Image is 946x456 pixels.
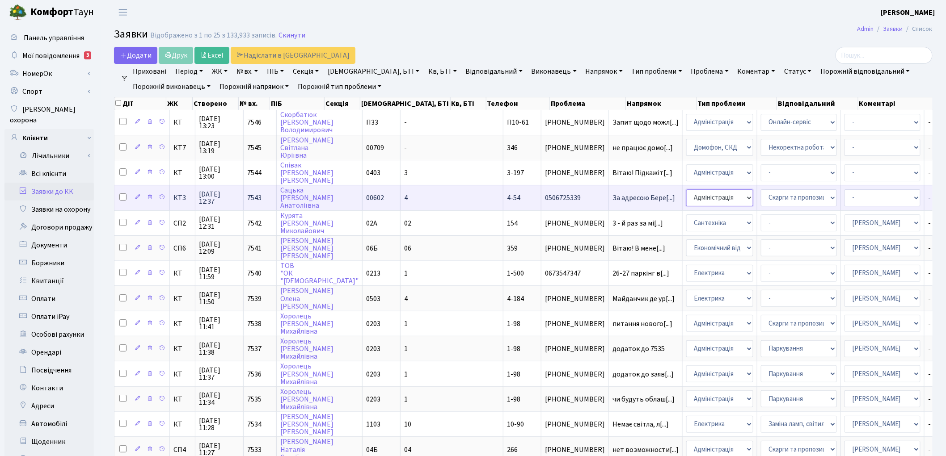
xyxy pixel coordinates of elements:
span: [PHONE_NUMBER] [545,295,605,302]
th: Напрямок [626,97,697,110]
span: [PHONE_NUMBER] [545,421,605,428]
span: 7537 [247,344,262,354]
a: № вх. [233,64,262,79]
span: 0203 [366,344,380,354]
a: Кв, БТІ [425,64,460,79]
a: Порожній виконавець [129,79,214,94]
a: Excel [194,47,229,64]
span: 0203 [366,319,380,329]
span: 1-98 [507,369,520,379]
span: 7536 [247,369,262,379]
span: 04 [404,445,411,455]
span: [DATE] 12:37 [199,191,240,205]
a: Сацька[PERSON_NAME]Анатоліївна [280,185,334,210]
span: додаток до заяв[...] [612,369,674,379]
a: ПІБ [263,64,287,79]
span: 7538 [247,319,262,329]
th: № вх. [239,97,270,110]
span: 10-90 [507,419,524,429]
span: 0673547347 [545,270,605,277]
span: Панель управління [24,33,84,43]
span: 1103 [366,419,380,429]
th: Тип проблеми [697,97,777,110]
a: Хоролець[PERSON_NAME]Михайлівна [280,311,334,336]
span: [PHONE_NUMBER] [545,245,605,252]
a: Боржники [4,254,94,272]
a: [PERSON_NAME]СвітланаЮріївна [280,135,334,160]
span: питання нового[...] [612,319,672,329]
span: КТ3 [173,194,191,201]
b: Комфорт [30,5,73,19]
span: [DATE] 13:00 [199,166,240,180]
span: 1-98 [507,344,520,354]
span: 04Б [366,445,378,455]
span: додаток до 7535 [612,345,679,352]
a: Порожній тип проблеми [294,79,385,94]
a: Оплати iPay [4,308,94,326]
span: 1 [404,268,408,278]
span: СП4 [173,446,191,453]
span: 00602 [366,193,384,203]
a: Документи [4,236,94,254]
span: [DATE] 13:19 [199,140,240,155]
span: [PHONE_NUMBER] [545,320,605,327]
span: КТ [173,119,191,126]
a: Всі клієнти [4,165,94,183]
span: 0203 [366,369,380,379]
th: [DEMOGRAPHIC_DATA], БТІ [360,97,451,110]
th: Коментарі [858,97,936,110]
th: ПІБ [270,97,325,110]
span: [PHONE_NUMBER] [545,396,605,403]
span: Майданчик де ур[...] [612,294,675,304]
span: [DATE] 11:28 [199,417,240,431]
span: 359 [507,243,518,253]
span: [DATE] 13:23 [199,115,240,130]
th: Кв, БТІ [451,97,486,110]
span: СП2 [173,220,191,227]
span: 4-184 [507,294,524,304]
span: КТ [173,320,191,327]
span: 0213 [366,268,380,278]
span: 266 [507,445,518,455]
a: Заявки до КК [4,183,94,201]
a: ЖК [208,64,231,79]
span: 00709 [366,143,384,153]
a: Заявки на охорону [4,201,94,218]
b: [PERSON_NAME] [881,8,935,17]
a: [DEMOGRAPHIC_DATA], БТІ [324,64,423,79]
th: Створено [193,97,239,110]
span: КТ [173,295,191,302]
span: [DATE] 11:41 [199,316,240,330]
a: Відповідальний [462,64,526,79]
span: СП6 [173,245,191,252]
span: 06 [404,243,411,253]
th: Дії [114,97,166,110]
span: КТ [173,345,191,352]
span: 1 [404,344,408,354]
span: 1 [404,394,408,404]
span: не працює домо[...] [612,143,673,153]
span: [PHONE_NUMBER] [545,345,605,352]
a: Панель управління [4,29,94,47]
span: [PHONE_NUMBER] [545,169,605,176]
span: 0203 [366,394,380,404]
span: КТ [173,421,191,428]
th: Телефон [486,97,550,110]
span: 154 [507,218,518,228]
span: [PHONE_NUMBER] [545,119,605,126]
span: [DATE] 12:09 [199,241,240,255]
span: 3-197 [507,168,524,178]
a: Лічильники [10,147,94,165]
span: 4-54 [507,193,520,203]
span: Запит щодо можл[...] [612,117,679,127]
a: Хоролець[PERSON_NAME]Михайлівна [280,387,334,412]
a: [PERSON_NAME] [881,7,935,18]
a: Порожній відповідальний [817,64,913,79]
span: - [404,117,407,127]
span: КТ7 [173,144,191,151]
span: Додати [120,50,152,60]
th: Секція [325,97,360,110]
a: Хоролець[PERSON_NAME]Михайлівна [280,362,334,387]
span: [PHONE_NUMBER] [545,371,605,378]
a: Admin [857,24,874,33]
